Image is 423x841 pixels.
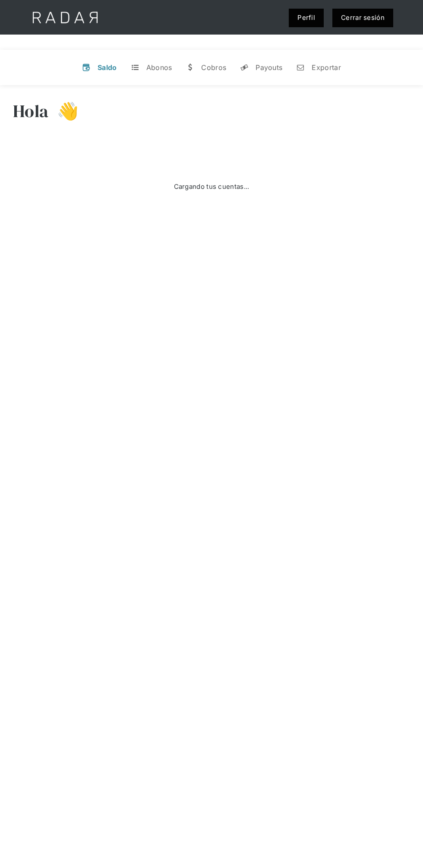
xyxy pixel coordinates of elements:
div: t [131,63,139,72]
div: Abonos [146,63,172,72]
div: Exportar [312,63,341,72]
h3: Hola [13,100,48,122]
h3: 👋 [48,100,79,122]
div: w [186,63,194,72]
a: Cerrar sesión [332,9,393,27]
a: Perfil [289,9,324,27]
div: n [296,63,305,72]
div: Saldo [98,63,117,72]
div: Cargando tus cuentas... [174,182,249,192]
div: y [240,63,249,72]
div: Cobros [201,63,226,72]
div: v [82,63,91,72]
div: Payouts [256,63,282,72]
